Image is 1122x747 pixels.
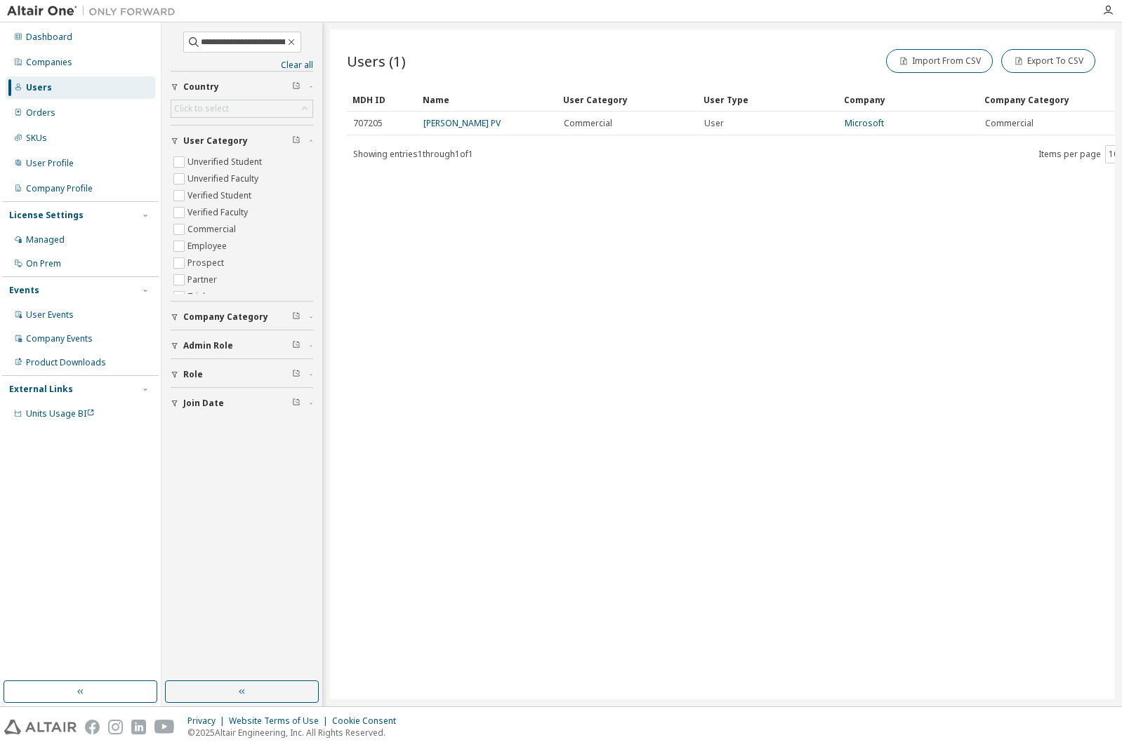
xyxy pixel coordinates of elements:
span: Clear filter [292,340,301,351]
button: Company Category [171,302,313,332]
img: instagram.svg [108,720,123,734]
div: Click to select [174,103,229,114]
div: User Events [26,309,74,321]
div: Users [26,82,52,93]
span: Join Date [183,398,224,409]
span: User Category [183,135,248,147]
span: User [704,118,724,129]
div: Company Events [26,333,93,344]
label: Unverified Faculty [187,170,261,187]
label: Partner [187,271,220,288]
div: Website Terms of Use [229,715,332,727]
div: On Prem [26,258,61,269]
div: SKUs [26,133,47,144]
div: Dashboard [26,32,72,43]
span: Commercial [985,118,1034,129]
div: Click to select [171,100,312,117]
label: Commercial [187,221,239,238]
button: Join Date [171,388,313,419]
img: Altair One [7,4,183,18]
div: Managed [26,234,65,245]
button: Import From CSV [886,49,993,73]
span: Clear filter [292,369,301,380]
div: Cookie Consent [332,715,404,727]
div: Company Category [984,88,1114,111]
div: License Settings [9,210,84,221]
div: User Category [563,88,692,111]
span: Clear filter [292,81,301,93]
label: Verified Student [187,187,254,204]
a: Clear all [171,60,313,71]
span: Clear filter [292,311,301,323]
label: Unverified Student [187,154,265,170]
span: Company Category [183,311,268,323]
div: Name [423,88,552,111]
img: youtube.svg [154,720,175,734]
div: Privacy [187,715,229,727]
button: Country [171,72,313,102]
span: Role [183,369,203,380]
label: Verified Faculty [187,204,251,221]
span: Showing entries 1 through 1 of 1 [353,148,473,160]
button: Admin Role [171,330,313,361]
div: MDH ID [352,88,411,111]
div: Company Profile [26,183,93,194]
label: Employee [187,238,230,255]
img: facebook.svg [85,720,100,734]
div: Orders [26,107,55,119]
button: Export To CSV [1001,49,1095,73]
div: User Profile [26,158,74,169]
div: External Links [9,384,73,395]
span: 707205 [353,118,383,129]
label: Prospect [187,255,227,271]
span: Clear filter [292,135,301,147]
a: Microsoft [845,117,884,129]
a: [PERSON_NAME] PV [423,117,501,129]
div: Product Downloads [26,357,106,368]
button: User Category [171,126,313,156]
img: altair_logo.svg [4,720,77,734]
div: User Type [704,88,833,111]
span: Units Usage BI [26,408,95,419]
div: Company [844,88,973,111]
div: Events [9,285,39,296]
span: Commercial [564,118,612,129]
span: Country [183,81,219,93]
span: Admin Role [183,340,233,351]
div: Companies [26,57,72,68]
span: Users (1) [347,51,406,71]
button: Role [171,359,313,390]
p: © 2025 Altair Engineering, Inc. All Rights Reserved. [187,727,404,739]
label: Trial [187,288,208,305]
span: Clear filter [292,398,301,409]
img: linkedin.svg [131,720,146,734]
